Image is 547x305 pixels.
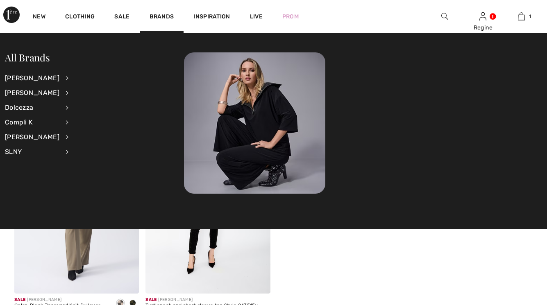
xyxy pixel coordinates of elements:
span: 1 [529,13,531,20]
div: Dolcezza [5,100,59,115]
a: All Brands [5,51,50,64]
span: Sale [14,297,25,302]
a: Sale [114,13,129,22]
div: [PERSON_NAME] [5,130,59,145]
a: 1 [503,11,540,21]
div: [PERSON_NAME] [5,86,59,100]
a: Brands [150,13,174,22]
img: 1ère Avenue [3,7,20,23]
div: [PERSON_NAME] [145,297,258,303]
img: search the website [441,11,448,21]
a: Live [250,12,263,21]
a: New [33,13,45,22]
span: Inspiration [193,13,230,22]
a: Sign In [479,12,486,20]
a: Prom [282,12,299,21]
div: Regine [464,23,502,32]
img: My Bag [518,11,525,21]
div: [PERSON_NAME] [5,71,59,86]
span: Sale [145,297,157,302]
div: [PERSON_NAME] [14,297,108,303]
div: SLNY [5,145,59,159]
img: My Info [479,11,486,21]
div: Compli K [5,115,59,130]
a: Clothing [65,13,95,22]
img: 250825112723_baf80837c6fd5.jpg [184,52,325,194]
